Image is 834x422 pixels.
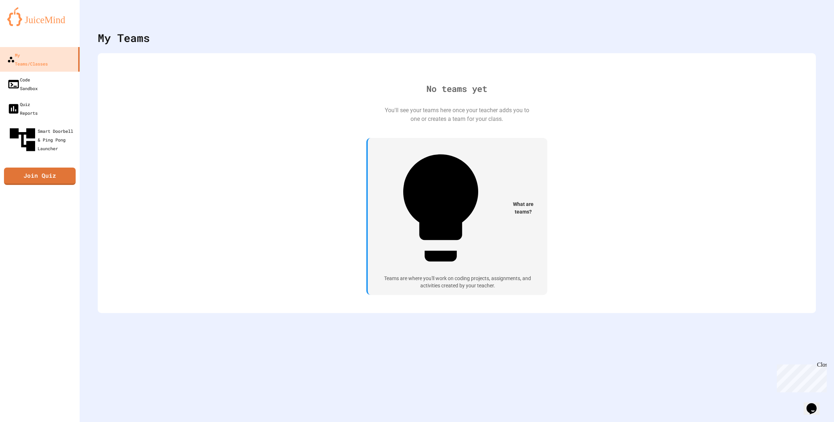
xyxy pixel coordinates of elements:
div: Chat with us now!Close [3,3,50,46]
div: Smart Doorbell & Ping Pong Launcher [7,125,77,155]
div: You'll see your teams here once your teacher adds you to one or creates a team for your class. [384,106,529,123]
div: Code Sandbox [7,75,38,93]
img: logo-orange.svg [7,7,72,26]
span: What are teams? [508,201,539,216]
iframe: chat widget [774,362,827,392]
iframe: chat widget [804,393,827,415]
div: No teams yet [426,82,487,95]
a: Join Quiz [4,168,76,185]
div: My Teams [98,30,150,46]
div: Teams are where you'll work on coding projects, assignments, and activities created by your teacher. [376,275,539,289]
div: My Teams/Classes [7,51,48,68]
div: Quiz Reports [7,100,38,117]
